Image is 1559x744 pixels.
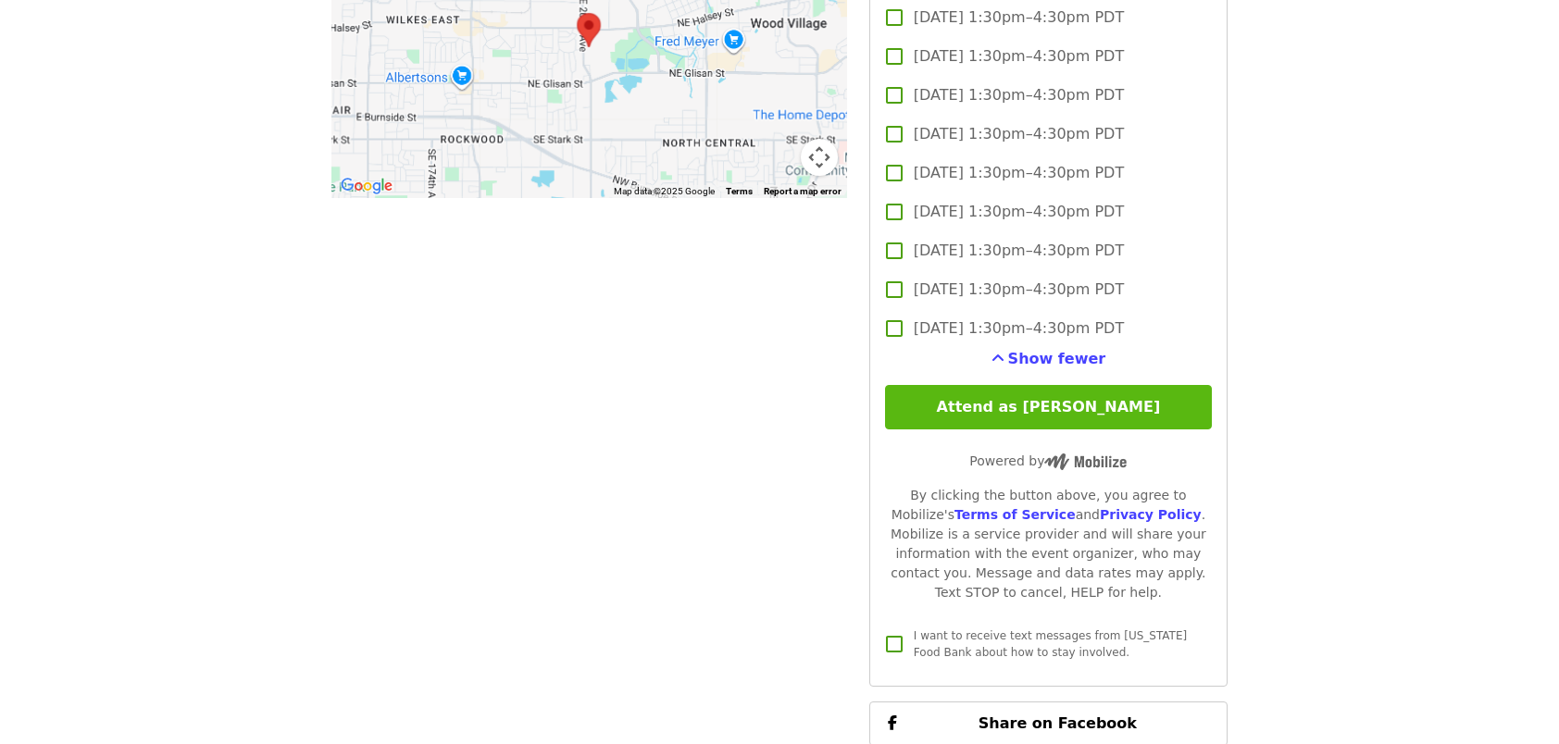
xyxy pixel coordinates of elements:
[726,186,753,196] a: Terms (opens in new tab)
[914,317,1124,340] span: [DATE] 1:30pm–4:30pm PDT
[1100,507,1202,522] a: Privacy Policy
[979,714,1137,732] span: Share on Facebook
[336,174,397,198] img: Google
[885,486,1212,602] div: By clicking the button above, you agree to Mobilize's and . Mobilize is a service provider and wi...
[801,139,838,176] button: Map camera controls
[764,186,842,196] a: Report a map error
[1044,453,1127,470] img: Powered by Mobilize
[914,201,1124,223] span: [DATE] 1:30pm–4:30pm PDT
[1008,350,1106,367] span: Show fewer
[914,84,1124,106] span: [DATE] 1:30pm–4:30pm PDT
[614,186,715,196] span: Map data ©2025 Google
[954,507,1076,522] a: Terms of Service
[914,6,1124,29] span: [DATE] 1:30pm–4:30pm PDT
[914,629,1187,659] span: I want to receive text messages from [US_STATE] Food Bank about how to stay involved.
[914,123,1124,145] span: [DATE] 1:30pm–4:30pm PDT
[914,279,1124,301] span: [DATE] 1:30pm–4:30pm PDT
[914,45,1124,68] span: [DATE] 1:30pm–4:30pm PDT
[914,240,1124,262] span: [DATE] 1:30pm–4:30pm PDT
[336,174,397,198] a: Open this area in Google Maps (opens a new window)
[885,385,1212,429] button: Attend as [PERSON_NAME]
[914,162,1124,184] span: [DATE] 1:30pm–4:30pm PDT
[992,348,1106,370] button: See more timeslots
[969,453,1127,468] span: Powered by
